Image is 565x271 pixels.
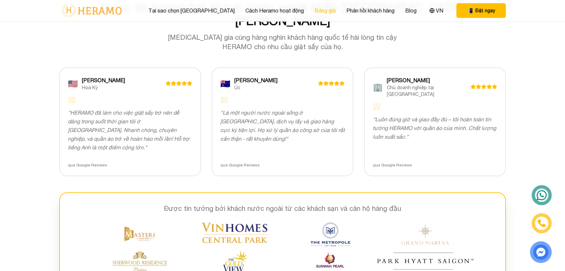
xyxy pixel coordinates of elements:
div: 🏢 [373,82,383,92]
img: The Metropole Thu Thiem [307,221,354,248]
div: [PERSON_NAME] [234,76,318,84]
button: VN [427,6,445,15]
p: [MEDICAL_DATA] gia cùng hàng nghìn khách hàng quốc tế hài lòng tin cậy HERAMO cho nhu cầu giặt sấ... [154,33,411,51]
div: Chủ doanh nghiệp tại [GEOGRAPHIC_DATA] [387,84,470,98]
span: phone [467,7,473,14]
a: phone-icon [533,214,551,232]
img: Masteri Thao Dien [122,221,157,248]
h3: Được tin tưởng bởi khách nước ngoài từ các khách sạn và căn hộ hàng đầu [71,204,494,213]
div: qua Google Reviews [68,162,192,168]
p: " HERAMO đã làm cho việc giặt sấy trở nên dễ dàng trong suốt thời gian tôi ở [GEOGRAPHIC_DATA]. N... [68,108,192,152]
button: phone Đặt ngay [456,3,506,18]
h2: Được tin tưởng bởi khách nước ngoài khắp [GEOGRAPHIC_DATA]. [PERSON_NAME] [59,1,506,27]
img: Vinhomes Central Park [198,221,272,248]
div: [PERSON_NAME] [82,76,165,84]
img: Grand Marina [401,221,450,248]
div: qua Google Reviews [220,162,345,168]
a: Tại sao chọn [GEOGRAPHIC_DATA] [148,7,235,15]
a: Bảng giá [315,7,336,15]
div: 🇦🇺 [220,78,230,89]
div: 🇺🇸 [68,78,78,89]
p: " Là một người nước ngoài sống ở [GEOGRAPHIC_DATA], dịch vụ lấy và giao hàng cực kỳ tiện lợi. Họ ... [220,108,345,143]
a: Phản hồi khách hàng [346,7,394,15]
img: phone-icon [538,220,545,227]
div: [PERSON_NAME] [387,76,470,84]
div: qua Google Reviews [373,162,497,168]
a: Cách Heramo hoạt động [245,7,304,15]
span: Đặt ngay [475,7,495,14]
a: Blog [405,7,417,15]
img: logo-with-text.png [59,4,124,18]
div: Úc [234,84,318,91]
div: Hoa Kỳ [82,84,165,91]
p: " Luôn đúng giờ và giao đầy đủ – tôi hoàn toàn tin tưởng HERAMO với quần áo của mình. Chất lượng ... [373,115,497,141]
